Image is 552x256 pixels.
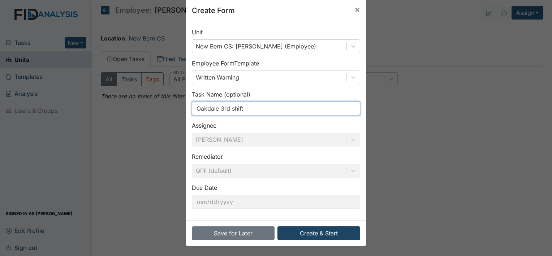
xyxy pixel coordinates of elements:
label: Employee Form Template [192,59,259,68]
button: Save for Later [192,226,275,240]
div: New Bern CS: [PERSON_NAME] (Employee) [196,42,316,51]
button: Create & Start [277,226,360,240]
label: Due Date [192,183,217,192]
label: Assignee [192,121,216,130]
div: Written Warning [196,73,239,82]
label: Task Name (optional) [192,90,250,99]
label: Remediator [192,152,223,161]
h5: Create Form [192,5,235,16]
span: × [354,4,360,14]
label: Unit [192,28,203,37]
